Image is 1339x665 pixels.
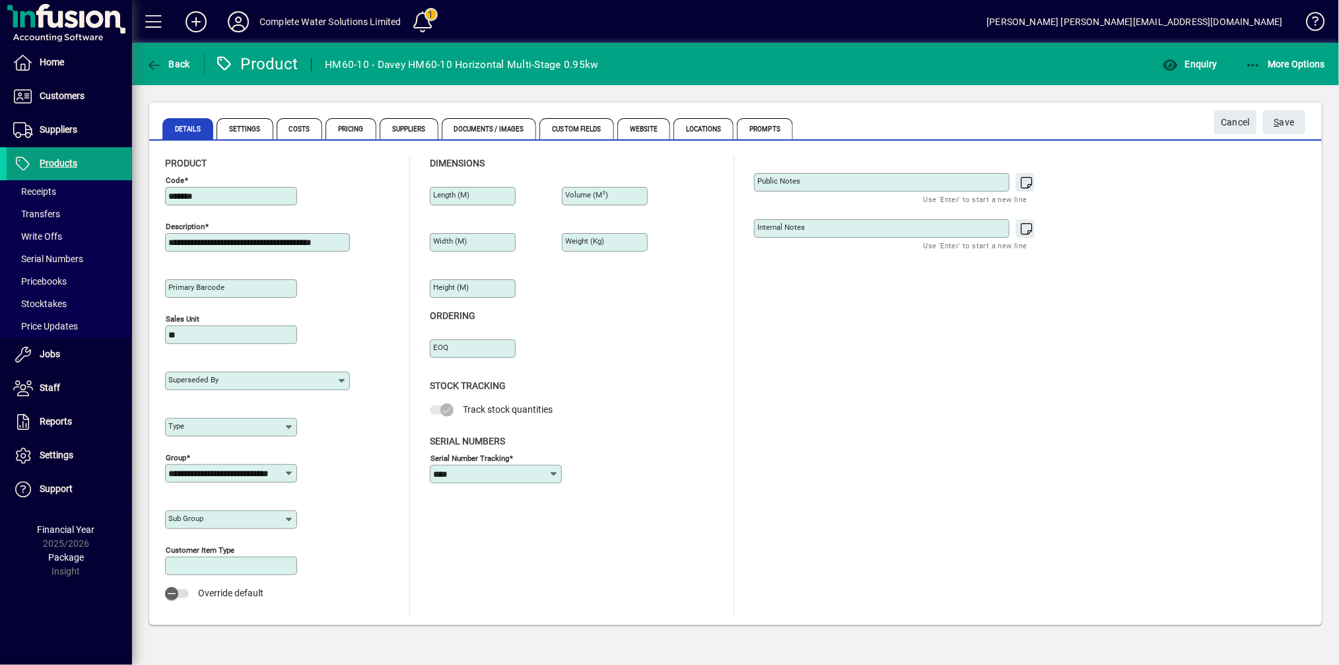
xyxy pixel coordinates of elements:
span: Cancel [1221,112,1250,133]
span: Serial Numbers [13,254,83,264]
span: Pricing [326,118,376,139]
span: Stock Tracking [430,380,506,391]
span: Back [146,59,190,69]
a: Customers [7,80,132,113]
span: ave [1274,112,1295,133]
a: Stocktakes [7,293,132,315]
span: Products [40,158,77,168]
a: Price Updates [7,315,132,337]
span: Reports [40,416,72,427]
div: Product [215,53,298,75]
span: Financial Year [38,524,95,535]
a: Transfers [7,203,132,225]
span: Documents / Images [442,118,537,139]
mat-label: Length (m) [433,190,469,199]
a: Reports [7,405,132,438]
span: Price Updates [13,321,78,332]
div: Complete Water Solutions Limited [259,11,401,32]
mat-label: Superseded by [168,375,219,384]
button: Back [143,52,193,76]
app-page-header-button: Back [132,52,205,76]
a: Pricebooks [7,270,132,293]
a: Receipts [7,180,132,203]
span: Enquiry [1162,59,1217,69]
span: Stocktakes [13,298,67,309]
span: Costs [277,118,323,139]
mat-label: Sub group [168,514,203,523]
mat-label: Customer Item Type [166,545,234,555]
span: Transfers [13,209,60,219]
mat-label: Width (m) [433,236,467,246]
span: Custom Fields [539,118,613,139]
mat-hint: Use 'Enter' to start a new line [924,238,1027,253]
a: Support [7,473,132,506]
button: More Options [1242,52,1329,76]
div: HM60-10 - Davey HM60-10 Horizontal Multi-Stage 0.95kw [325,54,598,75]
a: Suppliers [7,114,132,147]
mat-label: Sales unit [166,314,199,324]
a: Home [7,46,132,79]
span: Write Offs [13,231,62,242]
mat-label: Volume (m ) [565,190,608,199]
span: Settings [217,118,273,139]
span: Pricebooks [13,276,67,287]
span: Override default [198,588,263,598]
a: Write Offs [7,225,132,248]
button: Enquiry [1159,52,1220,76]
a: Jobs [7,338,132,371]
button: Add [175,10,217,34]
a: Serial Numbers [7,248,132,270]
mat-label: Internal Notes [757,223,805,232]
span: Serial Numbers [430,436,505,446]
sup: 3 [602,190,605,196]
span: Product [165,158,207,168]
mat-label: Type [168,421,184,431]
span: Home [40,57,64,67]
mat-hint: Use 'Enter' to start a new line [924,192,1027,207]
div: [PERSON_NAME] [PERSON_NAME][EMAIL_ADDRESS][DOMAIN_NAME] [986,11,1283,32]
span: Locations [673,118,734,139]
mat-label: Height (m) [433,283,469,292]
mat-label: Serial Number tracking [430,453,509,462]
span: Support [40,483,73,494]
span: Prompts [737,118,793,139]
button: Cancel [1214,110,1256,134]
mat-label: Group [166,453,186,462]
span: Track stock quantities [463,404,553,415]
a: Settings [7,439,132,472]
span: Details [162,118,213,139]
span: Suppliers [40,124,77,135]
a: Staff [7,372,132,405]
mat-label: EOQ [433,343,448,352]
button: Profile [217,10,259,34]
span: Package [48,552,84,563]
mat-label: Weight (Kg) [565,236,604,246]
span: Staff [40,382,60,393]
span: Suppliers [380,118,438,139]
a: Knowledge Base [1296,3,1322,46]
span: Receipts [13,186,56,197]
mat-label: Description [166,222,205,231]
span: S [1274,117,1280,127]
mat-label: Primary barcode [168,283,224,292]
button: Save [1263,110,1305,134]
span: Jobs [40,349,60,359]
span: Dimensions [430,158,485,168]
mat-label: Code [166,176,184,185]
mat-label: Public Notes [757,176,800,186]
span: More Options [1245,59,1326,69]
span: Ordering [430,310,475,321]
span: Customers [40,90,85,101]
span: Settings [40,450,73,460]
span: Website [617,118,671,139]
